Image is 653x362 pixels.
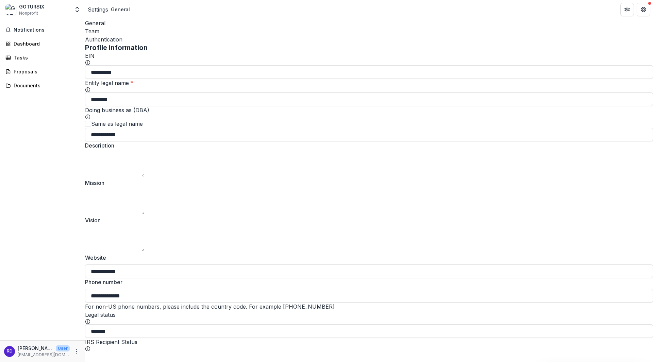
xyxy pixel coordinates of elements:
[14,40,77,47] div: Dashboard
[3,66,82,77] a: Proposals
[85,80,133,86] label: Entity legal name
[85,27,653,35] a: Team
[85,141,649,150] label: Description
[72,347,81,356] button: More
[620,3,634,16] button: Partners
[85,35,653,44] a: Authentication
[637,3,650,16] button: Get Help
[111,6,130,13] div: General
[5,4,16,15] img: GOTURSIX
[88,4,133,14] nav: breadcrumb
[85,278,649,286] label: Phone number
[3,38,82,49] a: Dashboard
[7,349,13,354] div: Ronda Dorsey
[85,254,649,262] label: Website
[56,345,70,351] p: User
[85,339,137,345] label: IRS Recipient Status
[3,80,82,91] a: Documents
[18,352,70,358] p: [EMAIL_ADDRESS][DOMAIN_NAME]
[3,24,82,35] button: Notifications
[85,107,149,114] label: Doing business as (DBA)
[85,19,653,27] a: General
[91,120,143,128] span: Same as legal name
[88,5,108,14] a: Settings
[85,311,116,318] label: Legal status
[72,3,82,16] button: Open entity switcher
[14,68,77,75] div: Proposals
[3,52,82,63] a: Tasks
[14,27,79,33] span: Notifications
[14,82,77,89] div: Documents
[85,216,649,224] label: Vision
[85,44,653,52] h2: Profile information
[19,10,38,16] span: Nonprofit
[85,52,95,59] label: EIN
[85,303,653,311] div: For non-US phone numbers, please include the country code. For example [PHONE_NUMBER]
[85,179,649,187] label: Mission
[18,345,53,352] p: [PERSON_NAME]
[19,3,44,10] div: GOTURSIX
[14,54,77,61] div: Tasks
